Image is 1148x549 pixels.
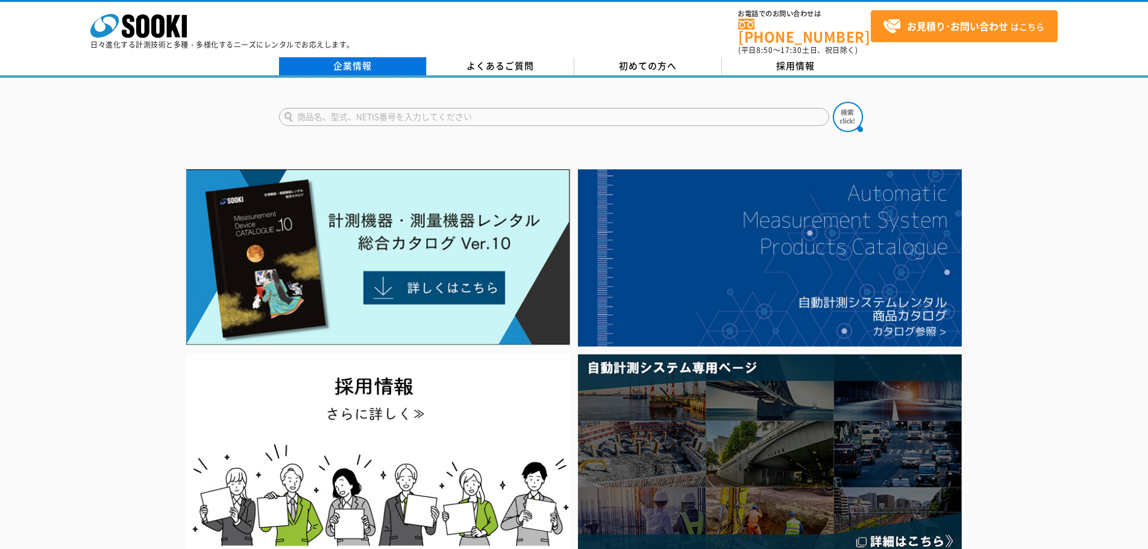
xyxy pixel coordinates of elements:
[279,108,829,126] input: 商品名、型式、NETIS番号を入力してください
[574,57,722,75] a: 初めての方へ
[780,45,802,55] span: 17:30
[619,59,677,72] span: 初めての方へ
[738,45,858,55] span: (平日 ～ 土日、祝日除く)
[90,41,354,48] p: 日々進化する計測技術と多種・多様化するニーズにレンタルでお応えします。
[738,19,871,43] a: [PHONE_NUMBER]
[907,19,1008,33] strong: お見積り･お問い合わせ
[883,17,1044,36] span: はこちら
[833,102,863,132] img: btn_search.png
[427,57,574,75] a: よくあるご質問
[186,169,570,345] img: Catalog Ver10
[279,57,427,75] a: 企業情報
[756,45,773,55] span: 8:50
[738,10,871,17] span: お電話でのお問い合わせは
[722,57,870,75] a: 採用情報
[578,169,962,347] img: 自動計測システムカタログ
[871,10,1058,42] a: お見積り･お問い合わせはこちら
